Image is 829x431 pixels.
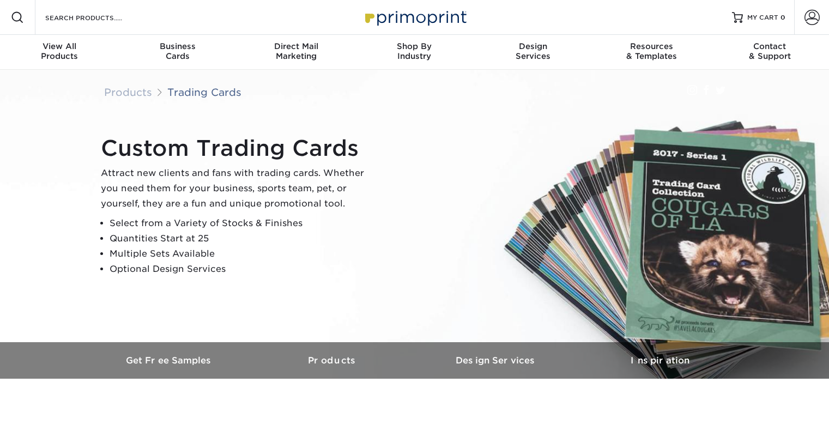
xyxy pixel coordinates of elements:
[110,216,373,231] li: Select from a Variety of Stocks & Finishes
[711,41,829,51] span: Contact
[592,35,710,70] a: Resources& Templates
[592,41,710,61] div: & Templates
[251,342,415,379] a: Products
[237,35,355,70] a: Direct MailMarketing
[592,41,710,51] span: Resources
[578,355,742,366] h3: Inspiration
[360,5,469,29] img: Primoprint
[711,35,829,70] a: Contact& Support
[110,246,373,262] li: Multiple Sets Available
[415,342,578,379] a: Design Services
[118,35,237,70] a: BusinessCards
[44,11,150,24] input: SEARCH PRODUCTS.....
[355,35,474,70] a: Shop ByIndustry
[101,135,373,161] h1: Custom Trading Cards
[578,342,742,379] a: Inspiration
[355,41,474,61] div: Industry
[747,13,778,22] span: MY CART
[711,41,829,61] div: & Support
[251,355,415,366] h3: Products
[474,35,592,70] a: DesignServices
[237,41,355,51] span: Direct Mail
[474,41,592,51] span: Design
[110,262,373,277] li: Optional Design Services
[110,231,373,246] li: Quantities Start at 25
[355,41,474,51] span: Shop By
[104,86,152,98] a: Products
[88,342,251,379] a: Get Free Samples
[167,86,241,98] a: Trading Cards
[415,355,578,366] h3: Design Services
[88,355,251,366] h3: Get Free Samples
[237,41,355,61] div: Marketing
[118,41,237,51] span: Business
[474,41,592,61] div: Services
[101,166,373,211] p: Attract new clients and fans with trading cards. Whether you need them for your business, sports ...
[118,41,237,61] div: Cards
[780,14,785,21] span: 0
